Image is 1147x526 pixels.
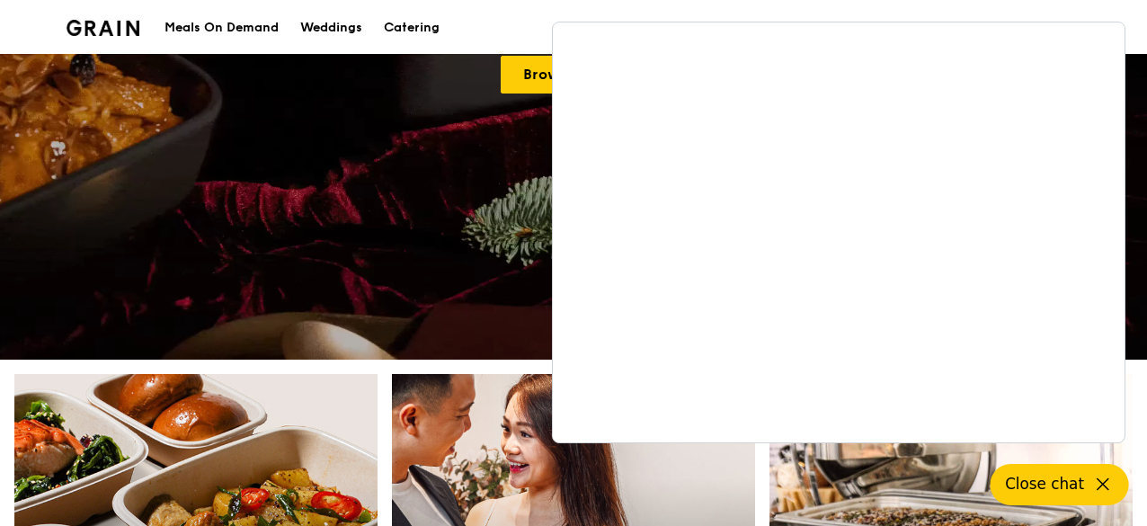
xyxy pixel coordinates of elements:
[1005,473,1084,495] span: Close chat
[373,1,450,55] a: Catering
[991,464,1129,505] button: Close chat
[289,1,373,55] a: Weddings
[988,1,1080,55] a: Contact us
[300,1,362,55] div: Weddings
[164,1,279,55] div: Meals On Demand
[67,20,139,36] img: Grain
[384,1,440,55] div: Catering
[501,56,647,94] a: Browse menus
